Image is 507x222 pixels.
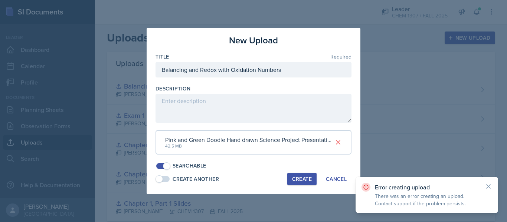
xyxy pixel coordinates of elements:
label: Title [156,53,169,60]
h3: New Upload [229,34,278,47]
p: Error creating upload [375,183,479,191]
label: Description [156,85,191,92]
button: Cancel [321,173,351,185]
div: Searchable [173,162,206,170]
div: 42.5 MB [165,143,334,149]
div: Cancel [326,176,347,182]
div: Pink and Green Doodle Hand drawn Science Project Presentation.pdf [165,135,334,144]
button: Create [287,173,317,185]
span: Required [330,54,351,59]
input: Enter title [156,62,351,77]
div: Create Another [173,175,219,183]
p: There was an error creating an upload. Contact support if the problem persists. [375,192,479,207]
div: Create [292,176,312,182]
